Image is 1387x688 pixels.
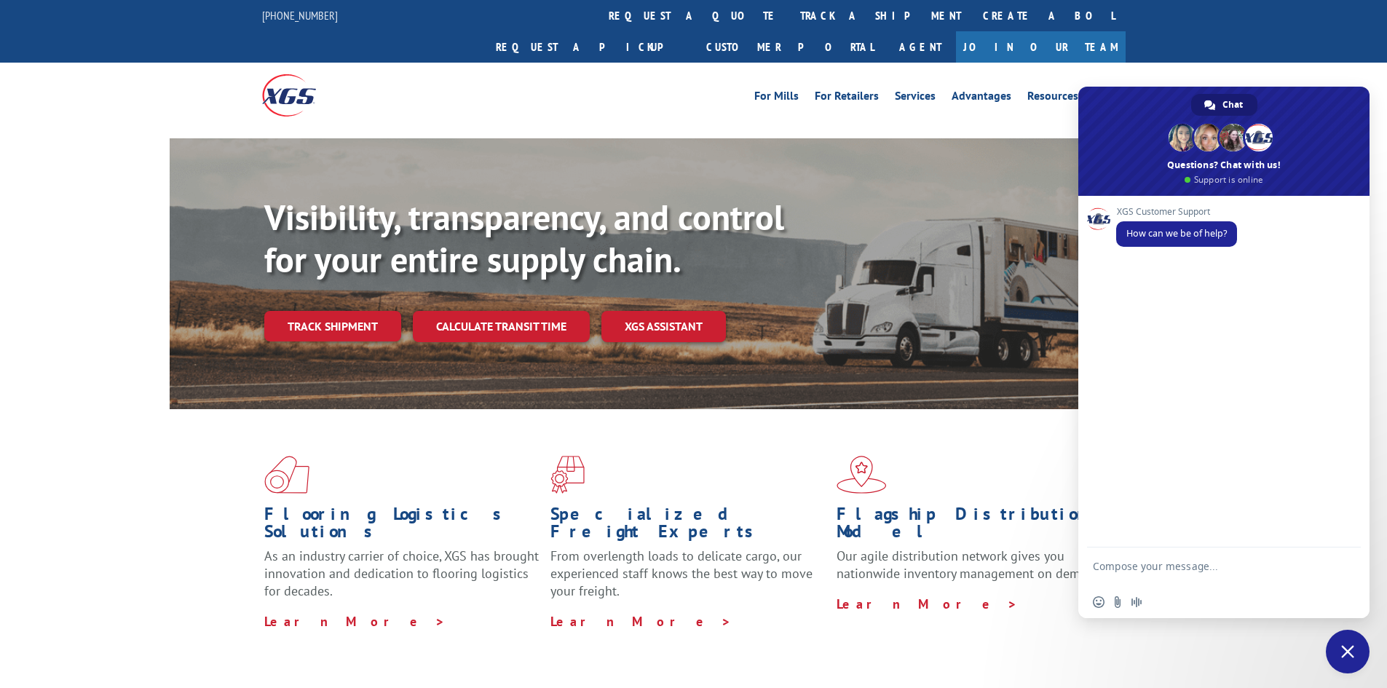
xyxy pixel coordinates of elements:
[895,90,936,106] a: Services
[1222,94,1243,116] span: Chat
[413,311,590,342] a: Calculate transit time
[601,311,726,342] a: XGS ASSISTANT
[264,613,446,630] a: Learn More >
[1326,630,1370,673] div: Close chat
[885,31,956,63] a: Agent
[952,90,1011,106] a: Advantages
[1027,90,1078,106] a: Resources
[550,456,585,494] img: xgs-icon-focused-on-flooring-red
[1126,227,1227,240] span: How can we be of help?
[264,547,539,599] span: As an industry carrier of choice, XGS has brought innovation and dedication to flooring logistics...
[815,90,879,106] a: For Retailers
[695,31,885,63] a: Customer Portal
[264,505,540,547] h1: Flooring Logistics Solutions
[550,613,732,630] a: Learn More >
[1112,596,1123,608] span: Send a file
[1191,94,1257,116] div: Chat
[550,547,826,612] p: From overlength loads to delicate cargo, our experienced staff knows the best way to move your fr...
[837,505,1112,547] h1: Flagship Distribution Model
[264,194,784,282] b: Visibility, transparency, and control for your entire supply chain.
[1093,596,1105,608] span: Insert an emoji
[837,596,1018,612] a: Learn More >
[264,456,309,494] img: xgs-icon-total-supply-chain-intelligence-red
[754,90,799,106] a: For Mills
[837,547,1105,582] span: Our agile distribution network gives you nationwide inventory management on demand.
[264,311,401,341] a: Track shipment
[956,31,1126,63] a: Join Our Team
[837,456,887,494] img: xgs-icon-flagship-distribution-model-red
[1093,560,1323,586] textarea: Compose your message...
[485,31,695,63] a: Request a pickup
[550,505,826,547] h1: Specialized Freight Experts
[1131,596,1142,608] span: Audio message
[262,8,338,23] a: [PHONE_NUMBER]
[1116,207,1237,217] span: XGS Customer Support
